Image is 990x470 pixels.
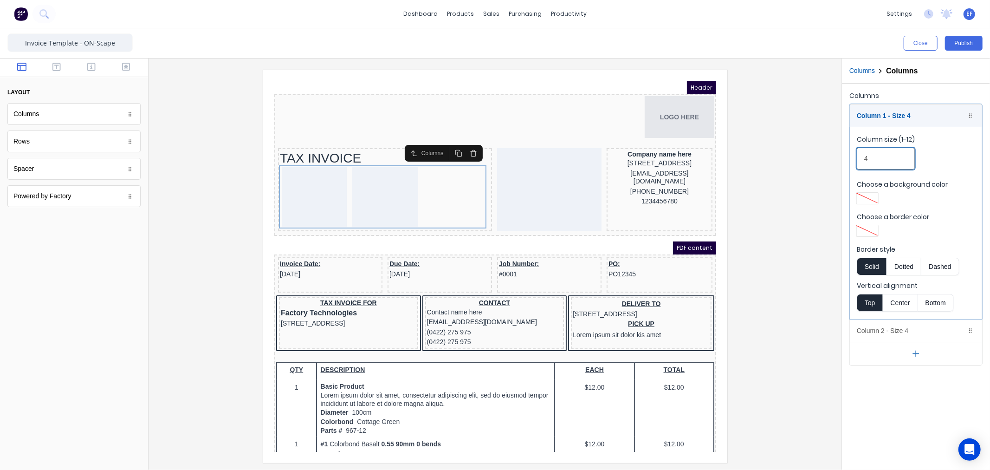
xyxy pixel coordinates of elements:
[2,66,440,153] div: TAX INVOICECompany name here[STREET_ADDRESS][EMAIL_ADDRESS][DOMAIN_NAME][PHONE_NUMBER]1234456780
[857,135,915,148] div: Column size (1-12)
[6,237,142,248] div: [STREET_ADDRESS]
[6,69,216,85] div: TAX INVOICE
[857,245,975,254] label: Border style
[7,131,141,152] div: Rows
[2,175,440,214] div: Invoice Date:[DATE]Due Date:[DATE]Job Number:#0001PO:PO12345
[857,281,975,290] label: Vertical alignment
[153,256,288,266] div: (0422) 275 975
[918,294,954,312] button: Bottom
[153,236,288,246] div: [EMAIL_ADDRESS][DOMAIN_NAME]
[849,66,875,76] button: Columns
[334,178,436,198] div: PO:PO12345
[334,87,436,105] div: [EMAIL_ADDRESS][DOMAIN_NAME]
[504,7,546,21] div: purchasing
[6,226,142,237] div: Factory Technologies
[7,33,133,52] input: Enter template name here
[399,160,442,173] span: PDF content
[850,320,982,342] div: Column 2 - Size 4
[153,226,288,236] div: Contact name here
[192,65,207,78] button: Delete
[6,218,142,226] div: TAX INVOICE FOR
[334,77,436,87] div: [STREET_ADDRESS]
[153,246,288,256] div: (0422) 275 975
[2,214,440,272] div: TAX INVOICE FORFactory Technologies[STREET_ADDRESS]CONTACTContact name here[EMAIL_ADDRESS][DOMAIN...
[882,7,917,21] div: settings
[13,191,71,201] div: Powered by Factory
[7,103,141,125] div: Columns
[14,7,28,21] img: Factory
[7,158,141,180] div: Spacer
[857,148,915,170] input: Column size (1-12)
[442,7,479,21] div: products
[132,65,147,78] button: Select parent
[334,115,436,125] div: 1234456780
[857,258,886,275] button: Solid
[883,294,918,312] button: Center
[13,137,30,146] div: Rows
[225,178,325,198] div: Job Number:#0001
[546,7,591,21] div: productivity
[153,218,288,226] div: CONTACT
[850,104,982,127] div: Column 1 - Size 4
[147,68,173,76] div: Columns
[334,105,436,116] div: [PHONE_NUMBER]
[857,212,975,222] label: Choose a border color
[857,180,975,189] label: Choose a background color
[7,88,30,97] div: layout
[479,7,504,21] div: sales
[7,85,141,100] button: layout
[13,109,39,119] div: Columns
[334,69,436,77] div: Company name here
[6,178,106,198] div: Invoice Date:[DATE]
[298,218,435,238] div: DELIVER TO[STREET_ADDRESS]
[966,10,972,18] span: EF
[2,15,440,57] div: LOGO HERE
[115,178,216,198] div: Due Date:[DATE]
[857,294,883,312] button: Top
[921,258,959,275] button: Dashed
[13,164,34,174] div: Spacer
[886,258,921,275] button: Dotted
[886,66,918,75] h2: Columns
[298,238,435,260] div: PICK UPLorem ipsum sit dolor kis amet
[904,36,938,51] button: Close
[958,438,981,461] div: Open Intercom Messenger
[849,91,983,104] div: Columns
[399,7,442,21] a: dashboard
[945,36,983,51] button: Publish
[7,185,141,207] div: Powered by Factory
[177,65,192,78] button: Duplicate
